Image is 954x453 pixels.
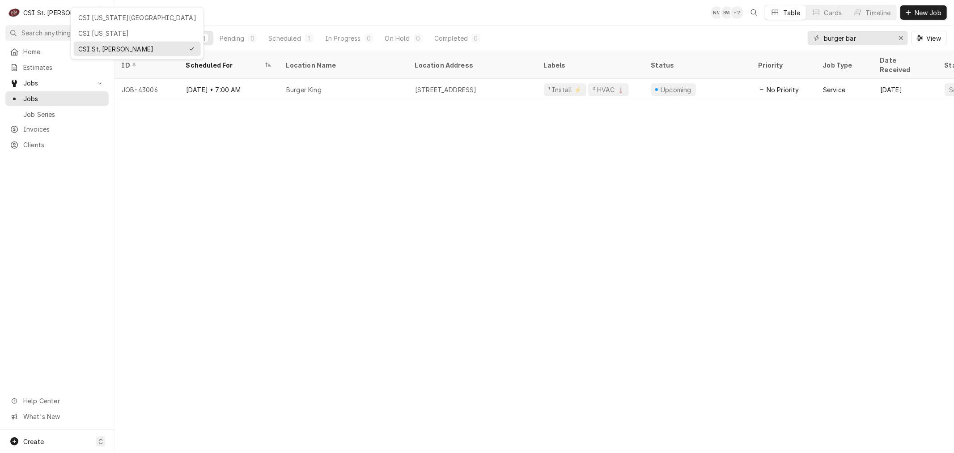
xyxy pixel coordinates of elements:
[5,107,109,122] a: Go to Job Series
[78,44,184,54] div: CSI St. [PERSON_NAME]
[78,29,196,38] div: CSI [US_STATE]
[23,110,104,119] span: Job Series
[5,91,109,106] a: Go to Jobs
[78,13,196,22] div: CSI [US_STATE][GEOGRAPHIC_DATA]
[23,94,104,103] span: Jobs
